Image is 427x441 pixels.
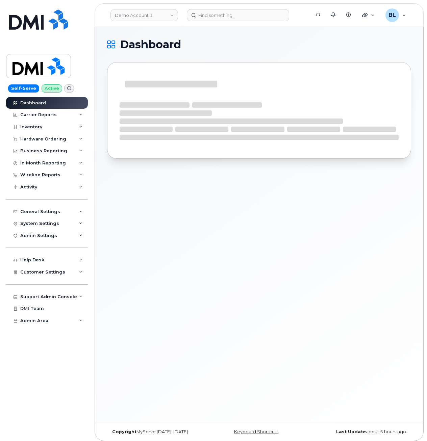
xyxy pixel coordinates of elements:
div: MyServe [DATE]–[DATE] [107,429,208,435]
span: Dashboard [120,40,181,50]
a: Keyboard Shortcuts [234,429,278,434]
strong: Last Update [336,429,366,434]
strong: Copyright [112,429,136,434]
div: about 5 hours ago [310,429,411,435]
